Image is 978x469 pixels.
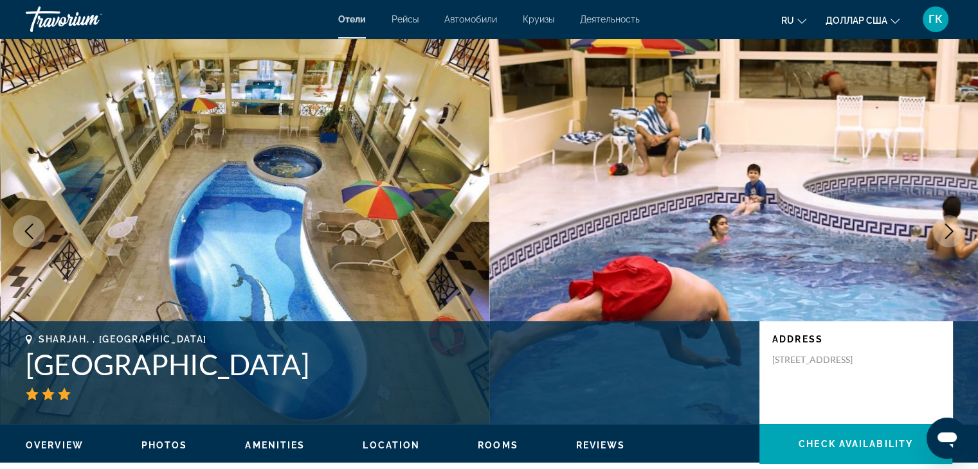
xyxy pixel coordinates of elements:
[781,15,794,26] font: ru
[826,15,887,26] font: доллар США
[245,439,305,451] button: Amenities
[576,439,626,451] button: Reviews
[26,439,84,451] button: Overview
[933,215,965,247] button: Next image
[928,12,943,26] font: ГК
[772,354,875,366] p: [STREET_ADDRESS]
[772,334,939,344] p: Address
[444,14,497,24] a: Автомобили
[26,348,747,381] h1: [GEOGRAPHIC_DATA]
[363,439,420,451] button: Location
[826,11,900,30] button: Изменить валюту
[26,3,154,36] a: Травориум
[799,439,913,449] span: Check Availability
[759,424,952,464] button: Check Availability
[478,439,518,451] button: Rooms
[39,334,207,344] span: Sharjah, , [GEOGRAPHIC_DATA]
[338,14,366,24] a: Отели
[919,6,952,33] button: Меню пользователя
[580,14,640,24] a: Деятельность
[13,215,45,247] button: Previous image
[781,11,806,30] button: Изменить язык
[523,14,554,24] a: Круизы
[392,14,419,24] a: Рейсы
[927,418,968,459] iframe: Кнопка запуска окна обмена сообщениями
[141,439,188,451] button: Photos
